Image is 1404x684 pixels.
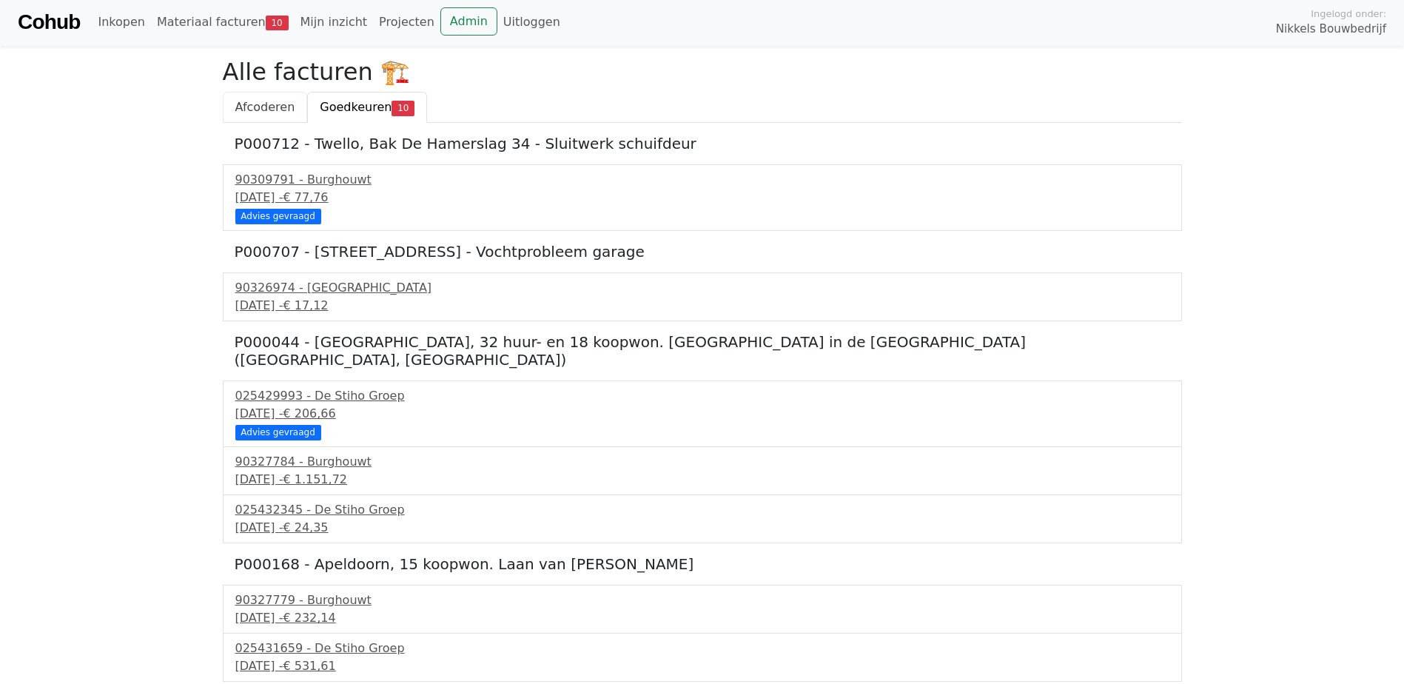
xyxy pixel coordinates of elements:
div: Advies gevraagd [235,425,321,440]
div: [DATE] - [235,189,1169,207]
div: [DATE] - [235,609,1169,627]
a: Cohub [18,4,80,40]
a: 90327784 - Burghouwt[DATE] -€ 1.151,72 [235,453,1169,489]
div: [DATE] - [235,297,1169,315]
div: Advies gevraagd [235,209,321,224]
a: 90327779 - Burghouwt[DATE] -€ 232,14 [235,591,1169,627]
div: [DATE] - [235,471,1169,489]
span: € 77,76 [283,190,328,204]
div: 90326974 - [GEOGRAPHIC_DATA] [235,279,1169,297]
h5: P000168 - Apeldoorn, 15 koopwon. Laan van [PERSON_NAME] [235,555,1170,573]
h5: P000707 - [STREET_ADDRESS] - Vochtprobleem garage [235,243,1170,261]
span: Ingelogd onder: [1311,7,1386,21]
span: Afcoderen [235,100,295,114]
div: 90327779 - Burghouwt [235,591,1169,609]
span: Goedkeuren [320,100,392,114]
span: 10 [266,16,289,30]
div: [DATE] - [235,405,1169,423]
div: 025429993 - De Stiho Groep [235,387,1169,405]
span: € 206,66 [283,406,335,420]
div: 025431659 - De Stiho Groep [235,640,1169,657]
span: € 24,35 [283,520,328,534]
a: 90309791 - Burghouwt[DATE] -€ 77,76 Advies gevraagd [235,171,1169,222]
a: Admin [440,7,497,36]
h5: P000712 - Twello, Bak De Hamerslag 34 - Sluitwerk schuifdeur [235,135,1170,152]
div: 025432345 - De Stiho Groep [235,501,1169,519]
span: € 232,14 [283,611,335,625]
a: 025431659 - De Stiho Groep[DATE] -€ 531,61 [235,640,1169,675]
div: 90327784 - Burghouwt [235,453,1169,471]
div: [DATE] - [235,657,1169,675]
a: Inkopen [92,7,150,37]
a: Materiaal facturen10 [151,7,295,37]
div: [DATE] - [235,519,1169,537]
a: Afcoderen [223,92,308,123]
a: Uitloggen [497,7,566,37]
span: € 531,61 [283,659,335,673]
a: Projecten [373,7,440,37]
a: 025432345 - De Stiho Groep[DATE] -€ 24,35 [235,501,1169,537]
a: Mijn inzicht [295,7,374,37]
h5: P000044 - [GEOGRAPHIC_DATA], 32 huur- en 18 koopwon. [GEOGRAPHIC_DATA] in de [GEOGRAPHIC_DATA] ([... [235,333,1170,369]
a: 90326974 - [GEOGRAPHIC_DATA][DATE] -€ 17,12 [235,279,1169,315]
span: 10 [392,101,414,115]
span: Nikkels Bouwbedrijf [1276,21,1386,38]
h2: Alle facturen 🏗️ [223,58,1182,86]
a: 025429993 - De Stiho Groep[DATE] -€ 206,66 Advies gevraagd [235,387,1169,438]
a: Goedkeuren10 [307,92,427,123]
span: € 1.151,72 [283,472,347,486]
div: 90309791 - Burghouwt [235,171,1169,189]
span: € 17,12 [283,298,328,312]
